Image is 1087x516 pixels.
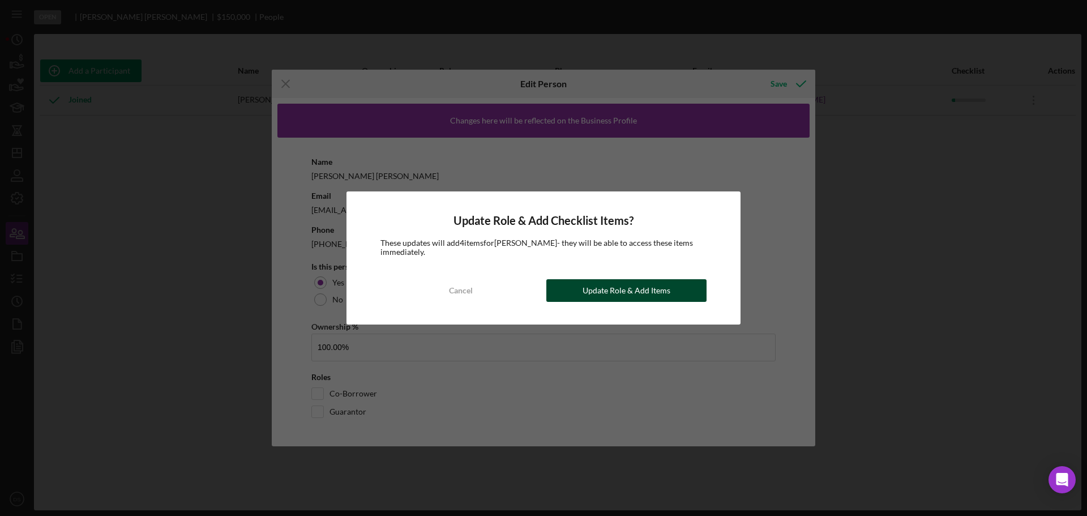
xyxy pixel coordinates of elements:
[380,279,541,302] button: Cancel
[583,279,670,302] div: Update Role & Add Items
[1049,466,1076,493] div: Open Intercom Messenger
[380,238,707,257] div: These updates will add 4 item s for [PERSON_NAME] - they will be able to access these items immed...
[449,279,473,302] div: Cancel
[546,279,707,302] button: Update Role & Add Items
[380,214,707,227] h4: Update Role & Add Checklist Items?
